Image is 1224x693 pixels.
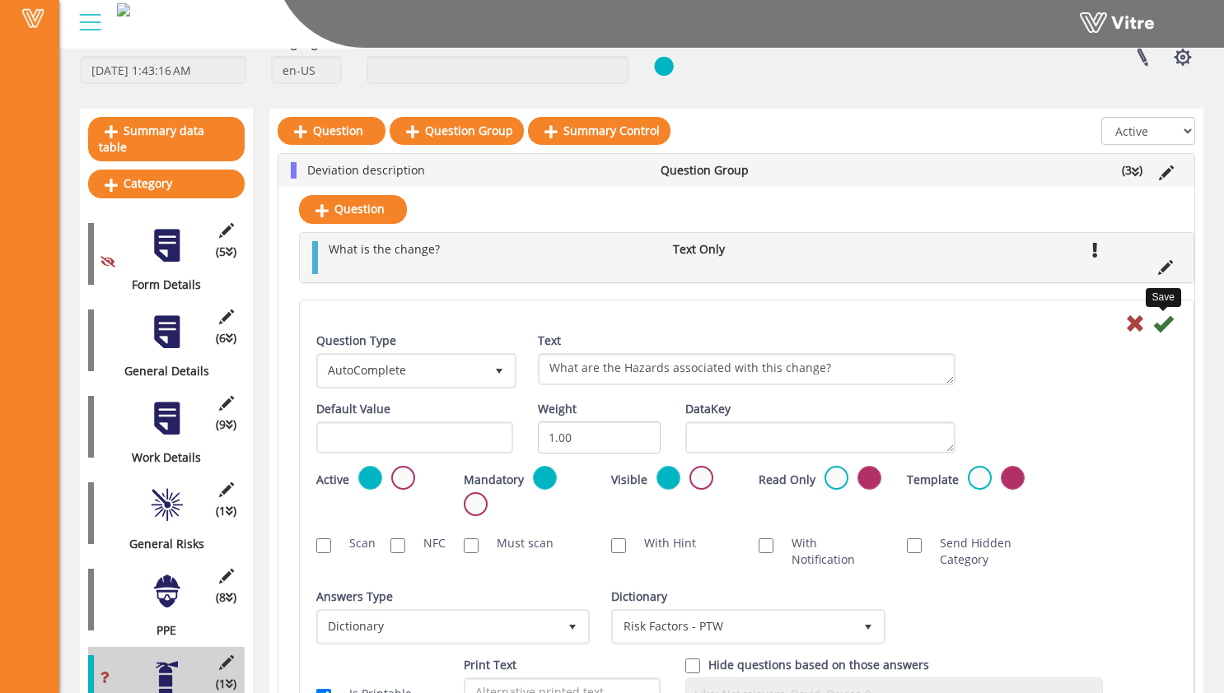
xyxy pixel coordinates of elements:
div: Save [1146,288,1181,307]
div: General Risks [88,536,232,552]
label: Template [907,472,959,488]
li: (3 ) [1114,162,1151,179]
span: select [484,356,514,385]
span: (6 ) [216,330,236,346]
label: Question Type [316,333,396,349]
span: Dictionary [319,612,558,641]
label: Hide questions based on those answers [708,657,929,673]
div: PPE [88,622,232,639]
span: (9 ) [216,416,236,433]
label: Mandatory [464,472,524,488]
label: With Hint [628,535,696,551]
label: Default Value [316,401,390,417]
span: select [558,612,587,641]
label: Print Text [464,657,516,673]
a: Question [278,117,385,145]
span: (1 ) [216,503,236,519]
li: Question Group [652,162,785,179]
a: Category [88,170,245,198]
span: Risk Factors - PTW [614,612,853,641]
input: Scan [316,538,331,553]
input: Send Hidden Category [907,538,922,553]
div: General Details [88,363,232,379]
label: With Notification [775,535,881,568]
div: Form Details [88,277,232,293]
a: Summary Control [528,117,670,145]
a: Question [299,195,407,223]
input: Hide question based on answer [685,658,700,673]
label: Scan [333,535,366,551]
input: With Hint [611,538,626,553]
span: (5 ) [216,244,236,260]
li: Text Only [665,241,794,258]
label: Must scan [480,535,554,551]
label: Visible [611,472,647,488]
span: What is the change? [329,241,440,257]
a: Question Group [390,117,524,145]
span: (1 ) [216,676,236,692]
label: Read Only [759,472,815,488]
input: Must scan [464,538,479,553]
span: AutoComplete [319,356,484,385]
input: NFC [390,538,405,553]
label: NFC [407,535,440,551]
textarea: What are the Hazards associated with this change? [538,353,956,385]
span: select [853,612,883,641]
label: Dictionary [611,588,667,605]
a: Summary data table [88,117,245,161]
span: Deviation description [307,162,425,178]
input: With Notification [759,538,773,553]
span: (8 ) [216,589,236,606]
label: DataKey [685,401,731,417]
label: Weight [538,401,577,417]
label: Send Hidden Category [923,535,1030,568]
img: 145bab0d-ac9d-4db8-abe7-48df42b8fa0a.png [117,3,130,16]
label: Active [316,472,349,488]
div: Work Details [88,449,232,466]
label: Text [538,333,561,349]
label: Answers Type [316,588,393,605]
img: yes [654,56,674,77]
